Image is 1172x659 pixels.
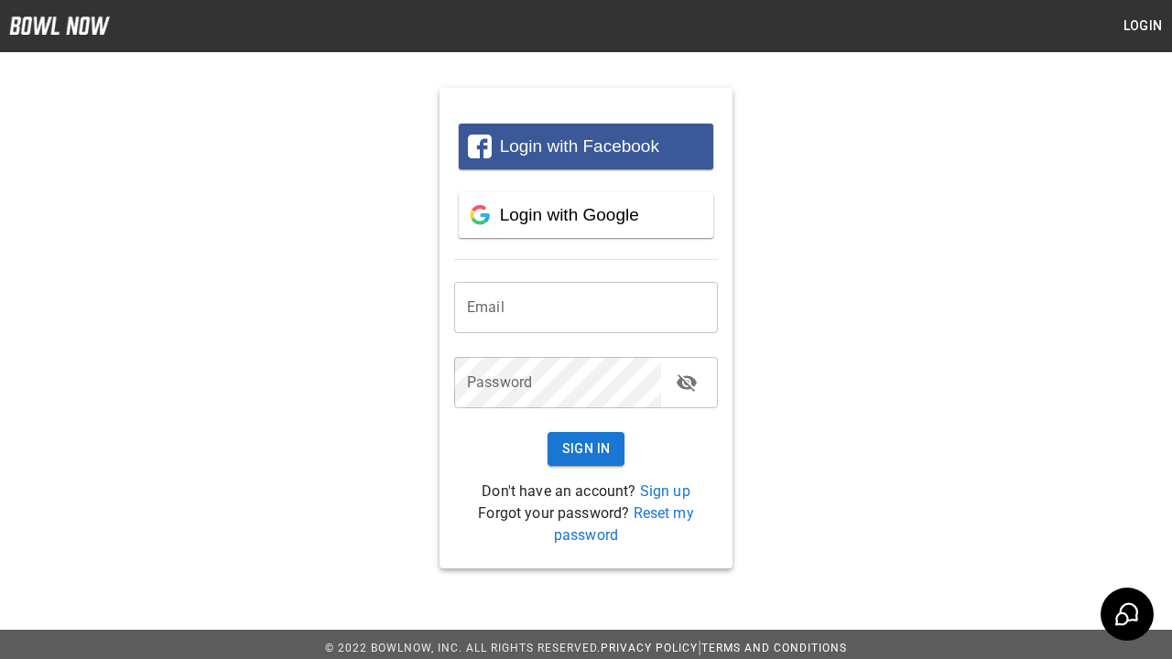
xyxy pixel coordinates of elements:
[701,642,847,654] a: Terms and Conditions
[500,205,639,224] span: Login with Google
[325,642,601,654] span: © 2022 BowlNow, Inc. All Rights Reserved.
[548,432,625,466] button: Sign In
[554,504,694,544] a: Reset my password
[500,136,659,156] span: Login with Facebook
[601,642,698,654] a: Privacy Policy
[454,481,718,502] p: Don't have an account?
[668,364,705,401] button: toggle password visibility
[459,192,713,238] button: Login with Google
[9,16,110,35] img: logo
[454,502,718,546] p: Forgot your password?
[1113,9,1172,43] button: Login
[459,124,713,169] button: Login with Facebook
[640,482,690,500] a: Sign up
